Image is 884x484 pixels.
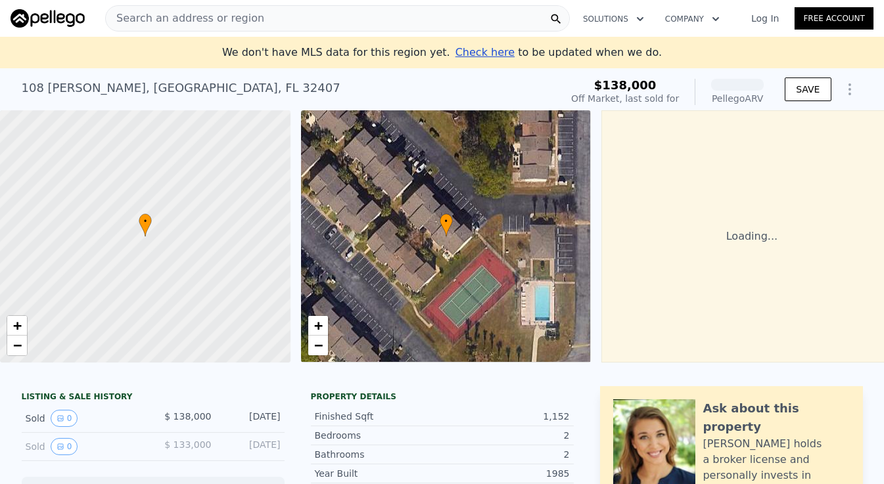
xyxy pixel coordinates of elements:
span: • [139,215,152,227]
div: Bathrooms [315,448,442,461]
div: Year Built [315,467,442,480]
a: Zoom in [308,316,328,336]
button: Company [655,7,730,31]
div: Pellego ARV [711,92,764,105]
button: View historical data [51,410,78,427]
a: Free Account [795,7,873,30]
span: • [440,215,453,227]
div: Sold [26,438,143,455]
div: [DATE] [222,438,281,455]
div: Property details [311,391,574,402]
span: Search an address or region [106,11,264,26]
div: LISTING & SALE HISTORY [22,391,285,405]
span: − [314,337,322,353]
div: 2 [442,429,570,442]
a: Zoom out [7,336,27,355]
span: − [13,337,22,353]
div: Bedrooms [315,429,442,442]
span: $138,000 [594,78,657,92]
div: We don't have MLS data for this region yet. [222,45,662,60]
div: 1,152 [442,410,570,423]
span: $ 133,000 [164,439,211,450]
button: View historical data [51,438,78,455]
div: • [139,213,152,236]
div: Ask about this property [703,399,850,436]
a: Zoom in [7,316,27,336]
span: $ 138,000 [164,411,211,422]
div: Finished Sqft [315,410,442,423]
div: Off Market, last sold for [571,92,679,105]
div: 1985 [442,467,570,480]
div: 108 [PERSON_NAME] , [GEOGRAPHIC_DATA] , FL 32407 [22,79,340,97]
span: + [13,317,22,334]
span: + [314,317,322,334]
div: • [440,213,453,236]
div: Sold [26,410,143,427]
div: [DATE] [222,410,281,427]
button: SAVE [785,77,831,101]
button: Show Options [837,76,863,102]
a: Zoom out [308,336,328,355]
button: Solutions [572,7,655,31]
span: Check here [455,46,515,58]
div: 2 [442,448,570,461]
div: to be updated when we do. [455,45,662,60]
a: Log In [735,12,795,25]
img: Pellego [11,9,85,28]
